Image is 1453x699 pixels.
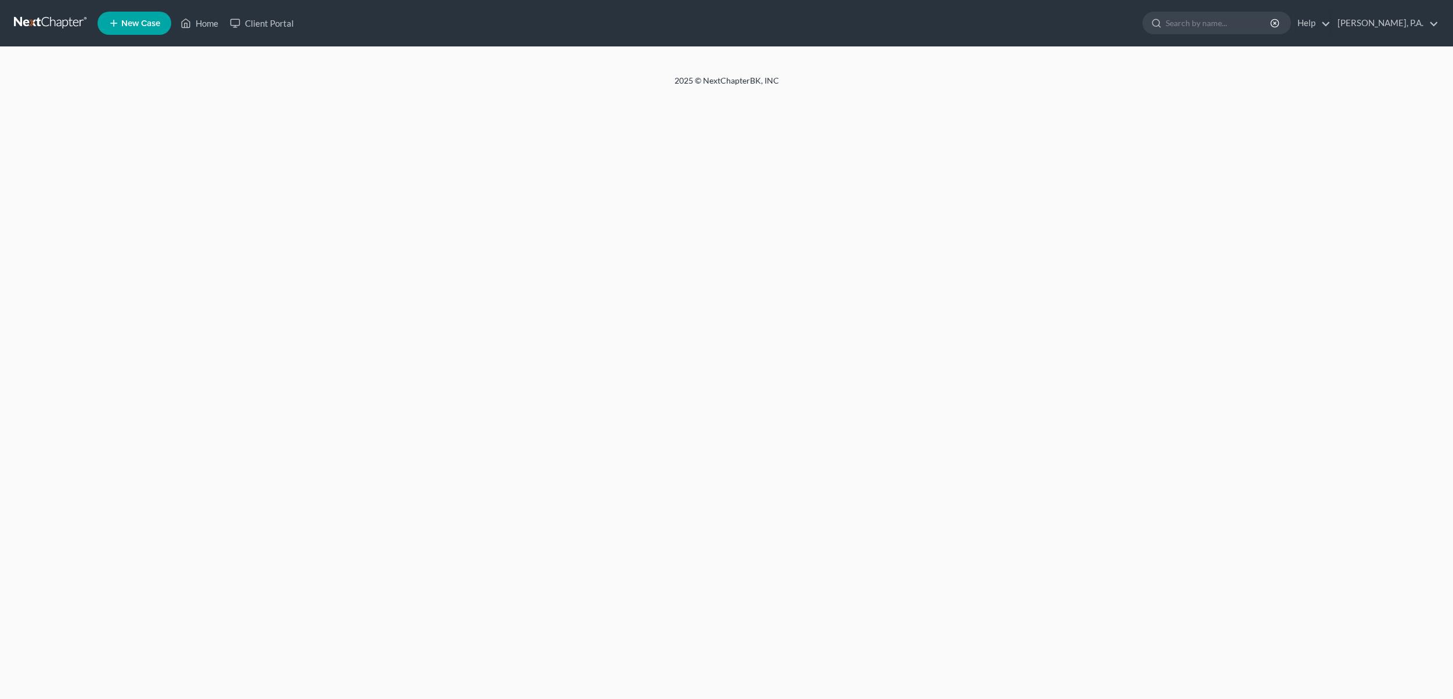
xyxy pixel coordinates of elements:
a: Home [175,13,224,34]
div: 2025 © NextChapterBK, INC [396,75,1058,96]
a: [PERSON_NAME], P.A. [1332,13,1438,34]
a: Client Portal [224,13,300,34]
span: New Case [121,19,160,28]
a: Help [1292,13,1331,34]
input: Search by name... [1166,12,1272,34]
